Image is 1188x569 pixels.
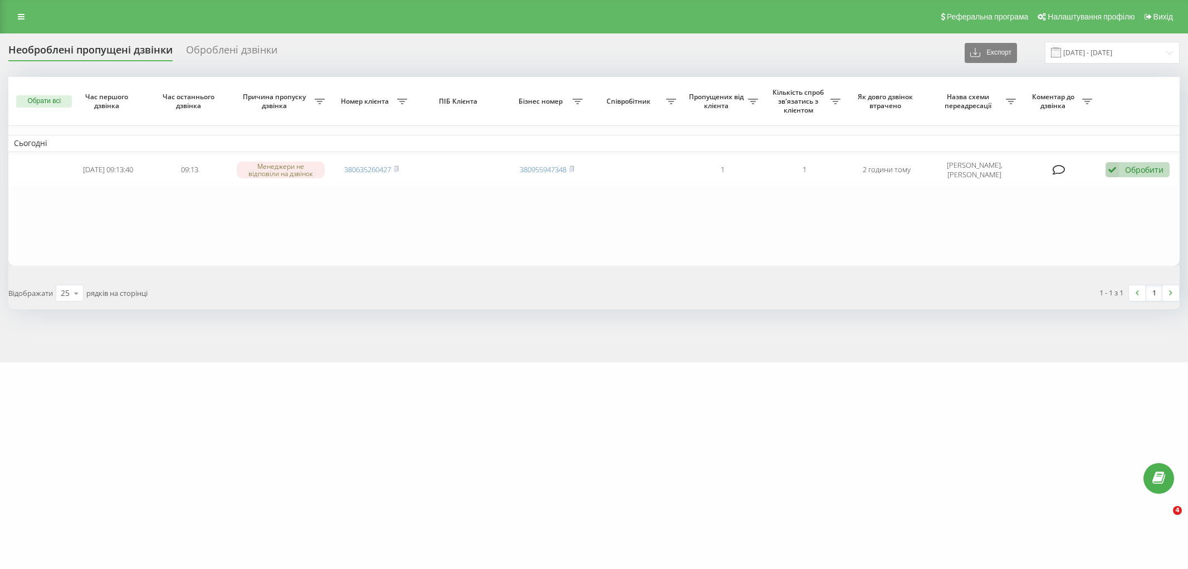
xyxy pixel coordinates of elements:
span: Назва схеми переадресації [933,93,1006,110]
button: Обрати всі [16,95,72,108]
td: 2 години тому [846,154,928,186]
iframe: Intercom live chat [1150,506,1177,533]
span: Причина пропуску дзвінка [237,93,315,110]
span: Час першого дзвінка [76,93,140,110]
div: Оброблені дзвінки [186,44,277,61]
span: ПІБ Клієнта [422,97,496,106]
span: Номер клієнта [336,97,397,106]
span: Бізнес номер [512,97,573,106]
div: Менеджери не відповіли на дзвінок [237,162,325,178]
div: 1 - 1 з 1 [1099,287,1123,298]
a: 380635260427 [344,164,391,174]
div: 25 [61,288,70,299]
div: Обробити [1125,164,1163,175]
span: рядків на сторінці [86,288,148,298]
div: Необроблені пропущені дзвінки [8,44,173,61]
td: [DATE] 09:13:40 [67,154,149,186]
span: Пропущених від клієнта [687,93,748,110]
span: Відображати [8,288,53,298]
span: Налаштування профілю [1048,12,1135,21]
a: 380955947348 [520,164,566,174]
button: Експорт [965,43,1017,63]
td: Сьогодні [8,135,1180,152]
span: Коментар до дзвінка [1027,93,1082,110]
span: 4 [1173,506,1182,515]
span: Вихід [1153,12,1173,21]
td: 09:13 [149,154,231,186]
span: Співробітник [594,97,666,106]
span: Як довго дзвінок втрачено [855,93,918,110]
span: Час останнього дзвінка [158,93,222,110]
td: 1 [764,154,845,186]
td: 1 [682,154,764,186]
span: Реферальна програма [947,12,1029,21]
span: Кількість спроб зв'язатись з клієнтом [769,88,830,114]
td: [PERSON_NAME], [PERSON_NAME] [928,154,1021,186]
a: 1 [1146,285,1162,301]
